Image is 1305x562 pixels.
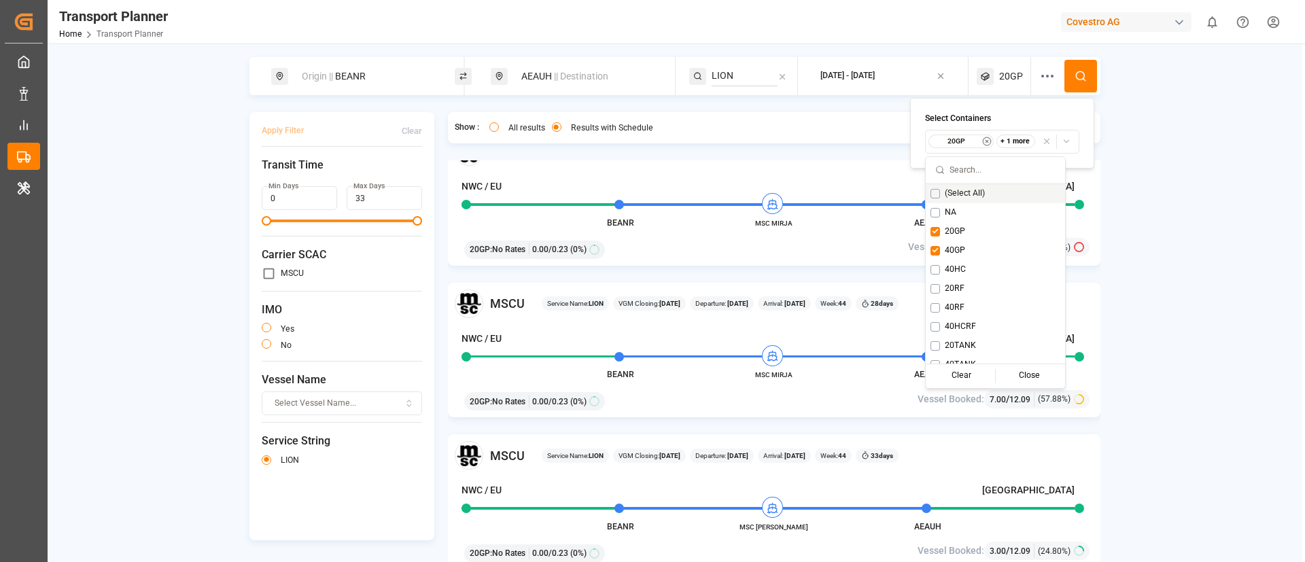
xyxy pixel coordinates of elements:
[532,547,568,559] span: 0.00 / 0.23
[571,124,653,132] label: Results with Schedule
[470,243,492,256] span: 20GP :
[990,395,1006,404] span: 7.00
[945,226,965,238] span: 20GP
[871,300,893,307] b: 28 days
[996,135,1038,148] button: + 1 more
[820,70,875,82] div: [DATE] - [DATE]
[492,243,525,256] span: No Rates
[1009,546,1030,556] span: 12.09
[547,451,604,461] span: Service Name:
[945,359,976,371] span: 40TANK
[999,69,1023,84] span: 20GP
[950,157,1056,183] input: Search...
[462,332,502,346] h4: NWC / EU
[695,451,748,461] span: Departure:
[302,71,333,82] span: Origin ||
[532,243,568,256] span: 0.00 / 0.23
[570,547,587,559] span: (0%)
[455,122,479,134] span: Show :
[996,366,1063,385] div: Close
[659,452,680,459] b: [DATE]
[996,135,1035,148] div: + 1 more
[925,113,1079,125] h4: Select Containers
[726,452,748,459] b: [DATE]
[59,29,82,39] a: Home
[945,188,985,200] span: (Select All)
[607,522,634,531] span: BEANR
[589,452,604,459] b: LION
[763,298,805,309] span: Arrival:
[262,302,422,318] span: IMO
[763,451,805,461] span: Arrival:
[1197,7,1228,37] button: show 0 new notifications
[990,546,1006,556] span: 3.00
[945,302,964,314] span: 40RF
[455,441,483,470] img: Carrier
[838,300,846,307] b: 44
[619,298,680,309] span: VGM Closing:
[928,366,996,385] div: Clear
[659,300,680,307] b: [DATE]
[281,341,292,349] label: no
[490,446,525,465] span: MSCU
[402,125,422,137] div: Clear
[554,71,608,82] span: || Destination
[933,137,980,146] small: 20GP
[59,6,168,27] div: Transport Planner
[838,452,846,459] b: 44
[281,269,304,277] label: MSCU
[353,181,385,191] label: Max Days
[945,264,966,276] span: 40HC
[294,64,440,89] div: BEANR
[871,452,893,459] b: 33 days
[413,216,422,226] span: Maximum
[1061,12,1191,32] div: Covestro AG
[726,300,748,307] b: [DATE]
[925,130,1079,154] button: 20GP+ 1 more
[914,522,941,531] span: AEAUH
[262,247,422,263] span: Carrier SCAC
[462,179,502,194] h4: NWC / EU
[619,451,680,461] span: VGM Closing:
[470,396,492,408] span: 20GP :
[1038,545,1071,557] span: (24.80%)
[1061,9,1197,35] button: Covestro AG
[455,289,483,318] img: Carrier
[737,522,812,532] span: MSC [PERSON_NAME]
[712,66,778,86] input: Search Service String
[492,396,525,408] span: No Rates
[508,124,545,132] label: All results
[1228,7,1258,37] button: Help Center
[262,157,422,173] span: Transit Time
[945,207,956,219] span: NA
[1038,393,1071,405] span: (57.88%)
[281,456,299,464] label: LION
[945,340,976,352] span: 20TANK
[737,370,812,380] span: MSC MIRJA
[783,300,805,307] b: [DATE]
[462,483,502,497] h4: NWC / EU
[607,370,634,379] span: BEANR
[918,544,984,558] span: Vessel Booked:
[990,544,1034,558] div: /
[470,547,492,559] span: 20GP :
[492,547,525,559] span: No Rates
[1009,395,1030,404] span: 12.09
[990,392,1034,406] div: /
[914,370,941,379] span: AEAUH
[926,184,1065,388] div: Suggestions
[982,483,1075,497] h4: [GEOGRAPHIC_DATA]
[513,64,660,89] div: AEAUH
[737,218,812,228] span: MSC MIRJA
[945,283,964,295] span: 20RF
[262,433,422,449] span: Service String
[570,396,587,408] span: (0%)
[806,63,960,90] button: [DATE] - [DATE]
[262,216,271,226] span: Minimum
[547,298,604,309] span: Service Name:
[275,398,356,410] span: Select Vessel Name...
[914,218,941,228] span: AEAUH
[490,294,525,313] span: MSCU
[281,325,294,333] label: yes
[268,181,298,191] label: Min Days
